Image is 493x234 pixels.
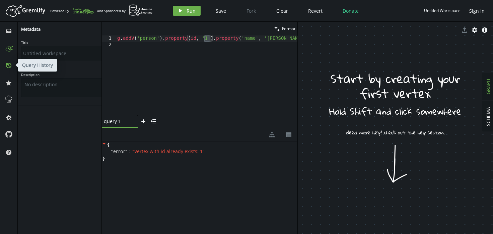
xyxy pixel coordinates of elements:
[187,8,196,14] span: Run
[97,4,153,17] div: and Sponsored by
[111,148,113,154] span: "
[173,6,201,16] button: Run
[211,6,231,16] button: Save
[21,26,41,32] span: Metadata
[338,6,364,16] button: Donate
[246,8,256,14] span: Fork
[241,6,261,16] button: Fork
[104,118,131,124] span: query 1
[466,6,488,16] button: Sign In
[276,8,288,14] span: Clear
[129,4,153,16] img: AWS Neptune
[343,8,359,14] span: Donate
[424,8,461,13] div: Untitled Workspace
[108,141,109,147] span: {
[21,40,103,45] label: Title
[485,107,491,126] span: SCHEMA
[469,8,485,14] span: Sign In
[132,148,205,154] span: " Vertex with id already exists: 1 "
[282,26,295,31] span: Format
[129,148,131,154] span: :
[125,148,128,154] span: "
[50,5,94,17] div: Powered By
[113,148,126,154] span: error
[272,22,297,35] button: Format
[216,8,226,14] span: Save
[102,35,116,42] div: 1
[21,73,103,77] label: Description
[308,8,323,14] span: Revert
[485,79,491,94] span: GRAPH
[102,42,116,48] div: 2
[18,59,57,72] div: Query History
[102,155,104,161] span: }
[303,6,328,16] button: Revert
[21,46,103,61] input: Untitled workspace
[271,6,293,16] button: Clear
